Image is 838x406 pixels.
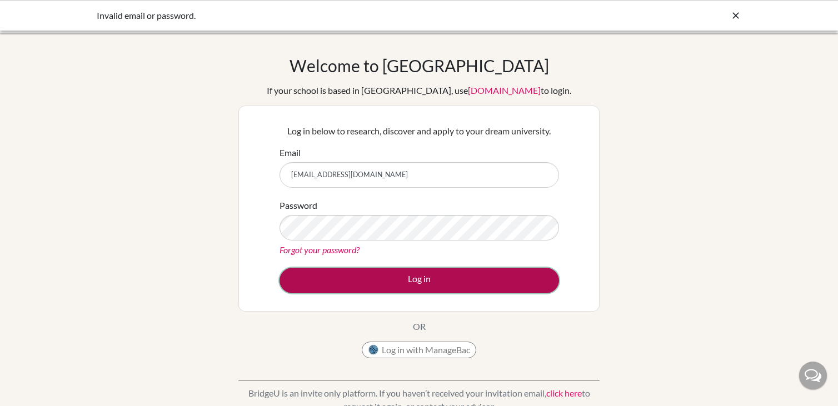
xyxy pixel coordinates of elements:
[267,84,571,97] div: If your school is based in [GEOGRAPHIC_DATA], use to login.
[362,342,476,358] button: Log in with ManageBac
[280,244,360,255] a: Forgot your password?
[413,320,426,333] p: OR
[290,56,549,76] h1: Welcome to [GEOGRAPHIC_DATA]
[280,146,301,159] label: Email
[280,124,559,138] p: Log in below to research, discover and apply to your dream university.
[468,85,541,96] a: [DOMAIN_NAME]
[25,8,48,18] span: Help
[546,388,582,398] a: click here
[280,268,559,293] button: Log in
[97,9,575,22] div: Invalid email or password.
[280,199,317,212] label: Password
